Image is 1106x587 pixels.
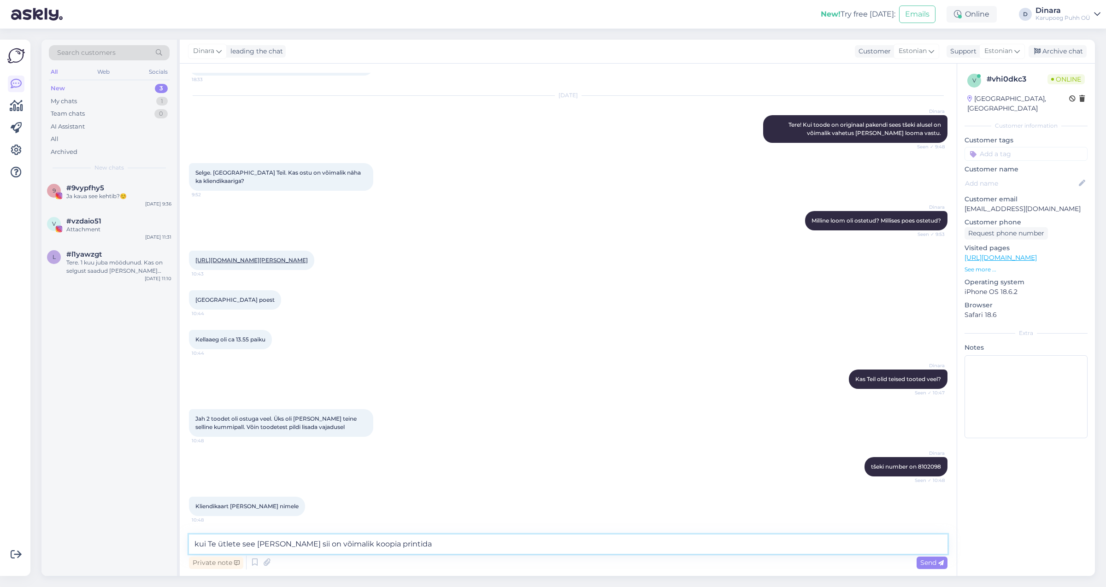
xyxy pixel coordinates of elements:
[227,47,283,56] div: leading the chat
[965,194,1088,204] p: Customer email
[66,225,171,234] div: Attachment
[965,243,1088,253] p: Visited pages
[965,227,1048,240] div: Request phone number
[195,296,275,303] span: [GEOGRAPHIC_DATA] poest
[1035,7,1100,22] a: DinaraKarupoeg Puhh OÜ
[965,329,1088,337] div: Extra
[967,94,1069,113] div: [GEOGRAPHIC_DATA], [GEOGRAPHIC_DATA]
[910,362,945,369] span: Dinara
[145,234,171,241] div: [DATE] 11:31
[154,109,168,118] div: 0
[195,257,308,264] a: [URL][DOMAIN_NAME][PERSON_NAME]
[193,46,214,56] span: Dinara
[1035,7,1090,14] div: Dinara
[984,46,1012,56] span: Estonian
[947,47,977,56] div: Support
[821,9,895,20] div: Try free [DATE]:
[899,46,927,56] span: Estonian
[155,84,168,93] div: 3
[66,250,102,258] span: #l1yawzgt
[66,184,104,192] span: #9vypfhy5
[195,169,362,184] span: Selge. [GEOGRAPHIC_DATA] Teil. Kas ostu on võimalik näha ka kliendikaariga?
[195,336,265,343] span: Kellaaeg oli ca 13.55 paiku
[910,143,945,150] span: Seen ✓ 9:48
[195,415,358,430] span: Jah 2 toodet oli ostuga veel. Üks oli [PERSON_NAME] teine selline kummipall. Võin toodetest pildi...
[145,200,171,207] div: [DATE] 9:36
[910,450,945,457] span: Dinara
[1019,8,1032,21] div: D
[871,463,941,470] span: tšeki number on 8102098
[821,10,841,18] b: New!
[947,6,997,23] div: Online
[53,187,56,194] span: 9
[972,77,976,84] span: v
[192,76,226,83] span: 18:33
[910,477,945,484] span: Seen ✓ 10:48
[987,74,1047,85] div: # vhi0dkc3
[910,389,945,396] span: Seen ✓ 10:47
[192,310,226,317] span: 10:44
[788,121,942,136] span: Tere! Kui toode on originaal pakendi sees tšeki alusel on võimalik vahetus [PERSON_NAME] looma va...
[53,253,56,260] span: l
[51,122,85,131] div: AI Assistant
[57,48,116,58] span: Search customers
[66,217,101,225] span: #vzdaio51
[965,164,1088,174] p: Customer name
[189,557,243,569] div: Private note
[51,147,77,157] div: Archived
[855,47,891,56] div: Customer
[66,258,171,275] div: Tere. 1 kuu juba möödunud. Kas on selgust saadud [PERSON_NAME] epoodi uued monster high tooted li...
[49,66,59,78] div: All
[189,91,947,100] div: [DATE]
[192,191,226,198] span: 9:52
[920,558,944,567] span: Send
[965,204,1088,214] p: [EMAIL_ADDRESS][DOMAIN_NAME]
[965,343,1088,352] p: Notes
[855,376,941,382] span: Kas Teil olid teised tooted veel?
[192,270,226,277] span: 10:43
[147,66,170,78] div: Socials
[51,84,65,93] div: New
[910,231,945,238] span: Seen ✓ 9:53
[965,178,1077,188] input: Add name
[965,277,1088,287] p: Operating system
[965,253,1037,262] a: [URL][DOMAIN_NAME]
[1035,14,1090,22] div: Karupoeg Puhh OÜ
[156,97,168,106] div: 1
[145,275,171,282] div: [DATE] 11:10
[965,287,1088,297] p: iPhone OS 18.6.2
[192,350,226,357] span: 10:44
[965,300,1088,310] p: Browser
[192,517,226,523] span: 10:48
[195,503,299,510] span: Kliendikaart [PERSON_NAME] nimele
[94,164,124,172] span: New chats
[51,109,85,118] div: Team chats
[965,217,1088,227] p: Customer phone
[965,265,1088,274] p: See more ...
[189,534,947,554] textarea: kui Te ütlete see [PERSON_NAME] sii on võimalik koopia printida
[812,217,941,224] span: Milline loom oli ostetud? Millises poes ostetud?
[965,310,1088,320] p: Safari 18.6
[965,147,1088,161] input: Add a tag
[910,204,945,211] span: Dinara
[66,192,171,200] div: Ja kaua see kehtib?☺️
[7,47,25,65] img: Askly Logo
[965,122,1088,130] div: Customer information
[192,437,226,444] span: 10:48
[51,97,77,106] div: My chats
[910,108,945,115] span: Dinara
[1047,74,1085,84] span: Online
[965,135,1088,145] p: Customer tags
[52,220,56,227] span: v
[95,66,112,78] div: Web
[51,135,59,144] div: All
[899,6,935,23] button: Emails
[1029,45,1087,58] div: Archive chat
